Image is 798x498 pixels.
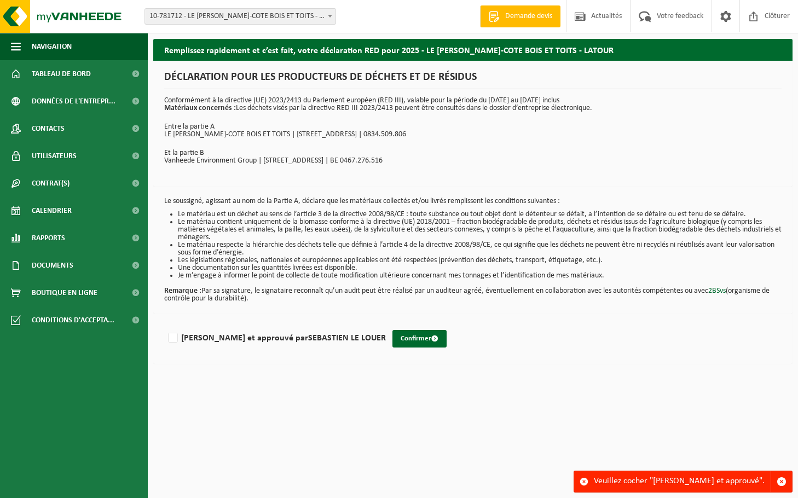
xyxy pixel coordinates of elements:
p: Conformément à la directive (UE) 2023/2413 du Parlement européen (RED III), valable pour la pério... [164,97,782,112]
button: Confirmer [392,330,447,348]
p: Vanheede Environment Group | [STREET_ADDRESS] | BE 0467.276.516 [164,157,782,165]
h1: DÉCLARATION POUR LES PRODUCTEURS DE DÉCHETS ET DE RÉSIDUS [164,72,782,89]
li: Je m’engage à informer le point de collecte de toute modification ultérieure concernant mes tonna... [178,272,782,280]
strong: Matériaux concernés : [164,104,236,112]
a: Demande devis [480,5,560,27]
li: Le matériau respecte la hiérarchie des déchets telle que définie à l’article 4 de la directive 20... [178,241,782,257]
span: Calendrier [32,197,72,224]
span: Navigation [32,33,72,60]
span: Conditions d'accepta... [32,306,114,334]
div: Veuillez cocher "[PERSON_NAME] et approuvé". [594,471,771,492]
li: Une documentation sur les quantités livrées est disponible. [178,264,782,272]
span: Données de l'entrepr... [32,88,115,115]
li: Les législations régionales, nationales et européennes applicables ont été respectées (prévention... [178,257,782,264]
li: Le matériau contient uniquement de la biomasse conforme à la directive (UE) 2018/2001 – fraction ... [178,218,782,241]
strong: SEBASTIEN LE LOUER [308,334,386,343]
h2: Remplissez rapidement et c’est fait, votre déclaration RED pour 2025 - LE [PERSON_NAME]-COTE BOIS... [153,39,793,60]
span: Documents [32,252,73,279]
span: 10-781712 - LE LOUER SEBASTIEN-COTE BOIS ET TOITS - LATOUR [145,9,336,24]
strong: Remarque : [164,287,201,295]
a: 2BSvs [708,287,726,295]
span: Rapports [32,224,65,252]
p: LE [PERSON_NAME]-COTE BOIS ET TOITS | [STREET_ADDRESS] | 0834.509.806 [164,131,782,138]
label: [PERSON_NAME] et approuvé par [166,330,386,346]
p: Et la partie B [164,149,782,157]
p: Par sa signature, le signataire reconnaît qu’un audit peut être réalisé par un auditeur agréé, év... [164,280,782,303]
p: Le soussigné, agissant au nom de la Partie A, déclare que les matériaux collectés et/ou livrés re... [164,198,782,205]
span: 10-781712 - LE LOUER SEBASTIEN-COTE BOIS ET TOITS - LATOUR [144,8,336,25]
span: Demande devis [502,11,555,22]
span: Boutique en ligne [32,279,97,306]
p: Entre la partie A [164,123,782,131]
li: Le matériau est un déchet au sens de l’article 3 de la directive 2008/98/CE : toute substance ou ... [178,211,782,218]
span: Contacts [32,115,65,142]
span: Tableau de bord [32,60,91,88]
span: Contrat(s) [32,170,70,197]
span: Utilisateurs [32,142,77,170]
